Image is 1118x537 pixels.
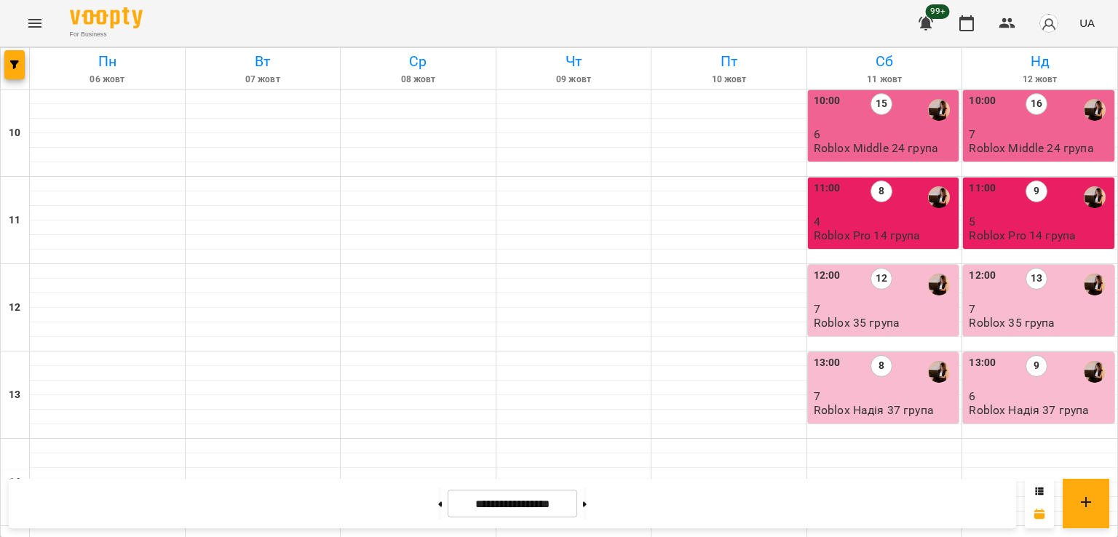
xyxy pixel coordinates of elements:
[809,73,960,87] h6: 11 жовт
[814,303,956,315] p: 7
[969,404,1089,416] p: Roblox Надія 37 група
[969,268,996,284] label: 12:00
[654,73,804,87] h6: 10 жовт
[871,180,892,202] label: 8
[964,73,1115,87] h6: 12 жовт
[814,128,956,140] p: 6
[9,300,20,316] h6: 12
[969,317,1055,329] p: Roblox 35 група
[814,268,841,284] label: 12:00
[188,73,338,87] h6: 07 жовт
[928,274,950,295] img: Надія Шрай
[814,390,956,402] p: 7
[499,73,649,87] h6: 09 жовт
[343,73,493,87] h6: 08 жовт
[814,93,841,109] label: 10:00
[814,355,841,371] label: 13:00
[928,99,950,121] img: Надія Шрай
[1026,268,1047,290] label: 13
[871,355,892,377] label: 8
[969,128,1111,140] p: 7
[1084,186,1106,208] img: Надія Шрай
[654,50,804,73] h6: Пт
[928,361,950,383] img: Надія Шрай
[1079,15,1095,31] span: UA
[814,215,956,228] p: 4
[499,50,649,73] h6: Чт
[1084,361,1106,383] img: Надія Шрай
[969,215,1111,228] p: 5
[32,73,183,87] h6: 06 жовт
[1026,180,1047,202] label: 9
[809,50,960,73] h6: Сб
[814,229,921,242] p: Roblox Pro 14 група
[9,387,20,403] h6: 13
[969,229,1076,242] p: Roblox Pro 14 група
[17,6,52,41] button: Menu
[32,50,183,73] h6: Пн
[343,50,493,73] h6: Ср
[1084,274,1106,295] img: Надія Шрай
[814,404,934,416] p: Roblox Надія 37 група
[969,390,1111,402] p: 6
[969,93,996,109] label: 10:00
[814,180,841,196] label: 11:00
[1074,9,1101,36] button: UA
[1084,99,1106,121] img: Надія Шрай
[969,303,1111,315] p: 7
[814,142,938,154] p: Roblox Middle 24 група
[969,180,996,196] label: 11:00
[188,50,338,73] h6: Вт
[70,7,143,28] img: Voopty Logo
[9,125,20,141] h6: 10
[871,93,892,115] label: 15
[1026,355,1047,377] label: 9
[9,212,20,228] h6: 11
[928,186,950,208] img: Надія Шрай
[969,355,996,371] label: 13:00
[871,268,892,290] label: 12
[1026,93,1047,115] label: 16
[969,142,1093,154] p: Roblox Middle 24 група
[964,50,1115,73] h6: Нд
[1039,13,1059,33] img: avatar_s.png
[814,317,900,329] p: Roblox 35 група
[70,30,143,39] span: For Business
[926,4,950,19] span: 99+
